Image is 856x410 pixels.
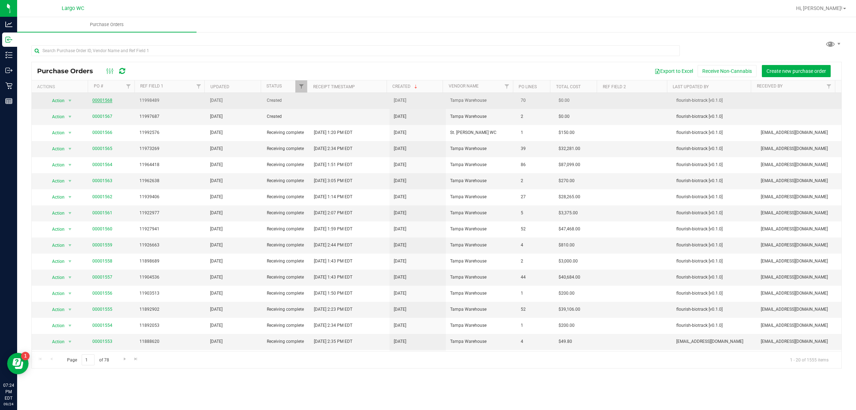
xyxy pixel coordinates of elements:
[139,113,202,120] span: 11997687
[92,291,112,296] a: 00001556
[450,177,512,184] span: Tampa Warehouse
[450,145,512,152] span: Tampa Warehouse
[210,84,229,89] a: Updated
[394,161,406,168] span: [DATE]
[65,96,74,106] span: select
[762,65,831,77] button: Create new purchase order
[796,5,842,11] span: Hi, [PERSON_NAME]!
[46,208,65,218] span: Action
[65,224,74,234] span: select
[676,290,753,297] span: flourish-biotrack [v0.1.0]
[521,161,550,168] span: 86
[676,322,753,329] span: flourish-biotrack [v0.1.0]
[761,338,837,345] span: [EMAIL_ADDRESS][DOMAIN_NAME]
[676,338,753,345] span: [EMAIL_ADDRESS][DOMAIN_NAME]
[92,162,112,167] a: 00001564
[37,84,85,89] div: Actions
[65,272,74,282] span: select
[65,289,74,299] span: select
[521,290,550,297] span: 1
[267,177,305,184] span: Receiving complete
[676,177,753,184] span: flourish-biotrack [v0.1.0]
[210,210,223,216] span: [DATE]
[5,21,12,28] inline-svg: Analytics
[46,272,65,282] span: Action
[761,161,837,168] span: [EMAIL_ADDRESS][DOMAIN_NAME]
[94,84,103,89] a: PO #
[5,82,12,89] inline-svg: Retail
[761,129,837,136] span: [EMAIL_ADDRESS][DOMAIN_NAME]
[7,353,29,374] iframe: Resource center
[267,145,305,152] span: Receiving complete
[314,274,352,281] span: [DATE] 1:43 PM EDT
[314,177,352,184] span: [DATE] 3:05 PM EDT
[65,176,74,186] span: select
[46,112,65,122] span: Action
[761,290,837,297] span: [EMAIL_ADDRESS][DOMAIN_NAME]
[314,226,352,232] span: [DATE] 1:59 PM EDT
[698,65,756,77] button: Receive Non-Cannabis
[46,144,65,154] span: Action
[123,80,134,92] a: Filter
[394,210,406,216] span: [DATE]
[559,258,578,265] span: $3,000.00
[210,322,223,329] span: [DATE]
[761,210,837,216] span: [EMAIL_ADDRESS][DOMAIN_NAME]
[761,177,837,184] span: [EMAIL_ADDRESS][DOMAIN_NAME]
[559,194,580,200] span: $28,265.00
[676,226,753,232] span: flourish-biotrack [v0.1.0]
[394,290,406,297] span: [DATE]
[17,17,197,32] a: Purchase Orders
[676,242,753,249] span: flourish-biotrack [v0.1.0]
[676,145,753,152] span: flourish-biotrack [v0.1.0]
[314,242,352,249] span: [DATE] 2:44 PM EDT
[676,161,753,168] span: flourish-biotrack [v0.1.0]
[267,97,305,104] span: Created
[603,84,626,89] a: Ref Field 2
[394,129,406,136] span: [DATE]
[314,194,352,200] span: [DATE] 1:14 PM EDT
[139,306,202,313] span: 11892902
[521,210,550,216] span: 5
[21,352,30,360] iframe: Resource center unread badge
[757,84,783,89] a: Received By
[267,338,305,345] span: Receiving complete
[676,194,753,200] span: flourish-biotrack [v0.1.0]
[92,259,112,264] a: 00001558
[450,226,512,232] span: Tampa Warehouse
[394,322,406,329] span: [DATE]
[267,210,305,216] span: Receiving complete
[46,192,65,202] span: Action
[139,338,202,345] span: 11888620
[761,274,837,281] span: [EMAIL_ADDRESS][DOMAIN_NAME]
[761,194,837,200] span: [EMAIL_ADDRESS][DOMAIN_NAME]
[521,322,550,329] span: 1
[5,51,12,59] inline-svg: Inventory
[46,128,65,138] span: Action
[521,97,550,104] span: 70
[559,113,570,120] span: $0.00
[394,274,406,281] span: [DATE]
[210,113,223,120] span: [DATE]
[521,338,550,345] span: 4
[92,114,112,119] a: 00001567
[394,194,406,200] span: [DATE]
[65,144,74,154] span: select
[92,210,112,215] a: 00001561
[559,226,580,232] span: $47,468.00
[676,306,753,313] span: flourish-biotrack [v0.1.0]
[92,242,112,247] a: 00001559
[210,129,223,136] span: [DATE]
[210,226,223,232] span: [DATE]
[314,161,352,168] span: [DATE] 1:51 PM EDT
[210,97,223,104] span: [DATE]
[210,161,223,168] span: [DATE]
[676,258,753,265] span: flourish-biotrack [v0.1.0]
[521,177,550,184] span: 2
[267,161,305,168] span: Receiving complete
[559,145,580,152] span: $32,281.00
[267,274,305,281] span: Receiving complete
[92,194,112,199] a: 00001562
[314,306,352,313] span: [DATE] 2:23 PM EDT
[559,161,580,168] span: $87,099.00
